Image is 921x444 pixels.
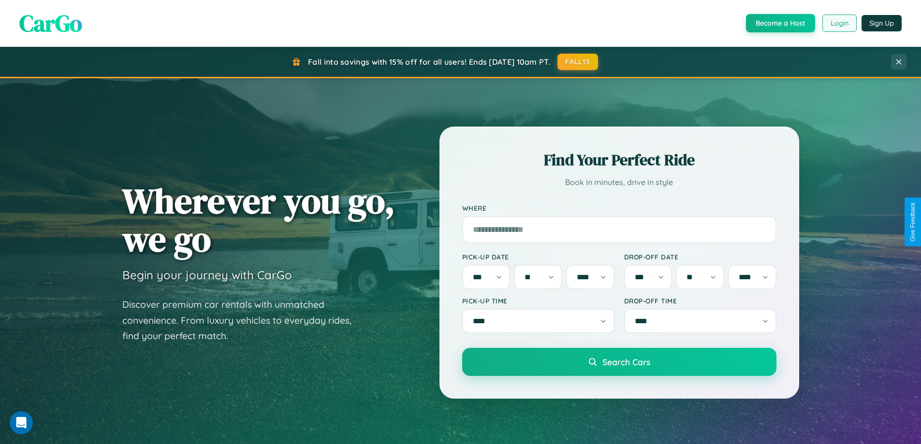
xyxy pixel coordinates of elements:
span: Search Cars [602,357,650,367]
span: CarGo [19,7,82,39]
label: Drop-off Time [624,297,776,305]
div: Give Feedback [909,202,916,242]
label: Where [462,204,776,212]
h3: Begin your journey with CarGo [122,268,292,282]
iframe: Intercom live chat [10,411,33,434]
label: Pick-up Date [462,253,614,261]
button: FALL15 [557,54,598,70]
h2: Find Your Perfect Ride [462,149,776,171]
label: Pick-up Time [462,297,614,305]
h1: Wherever you go, we go [122,182,395,258]
label: Drop-off Date [624,253,776,261]
span: Fall into savings with 15% off for all users! Ends [DATE] 10am PT. [308,57,550,67]
p: Book in minutes, drive in style [462,175,776,189]
p: Discover premium car rentals with unmatched convenience. From luxury vehicles to everyday rides, ... [122,297,364,344]
button: Login [822,14,857,32]
button: Sign Up [862,15,902,31]
button: Become a Host [746,14,815,32]
button: Search Cars [462,348,776,376]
